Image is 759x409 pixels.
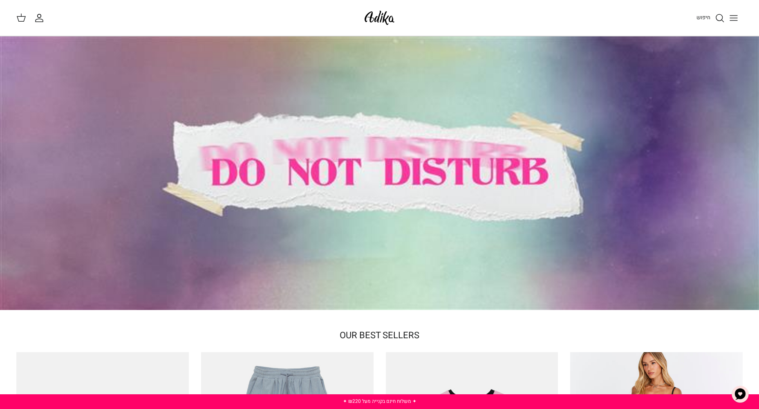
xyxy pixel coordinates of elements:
[696,13,710,21] span: חיפוש
[696,13,725,23] a: חיפוש
[340,329,419,342] a: OUR BEST SELLERS
[728,382,752,407] button: צ'אט
[34,13,47,23] a: החשבון שלי
[725,9,743,27] button: Toggle menu
[343,398,416,405] a: ✦ משלוח חינם בקנייה מעל ₪220 ✦
[362,8,397,27] img: Adika IL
